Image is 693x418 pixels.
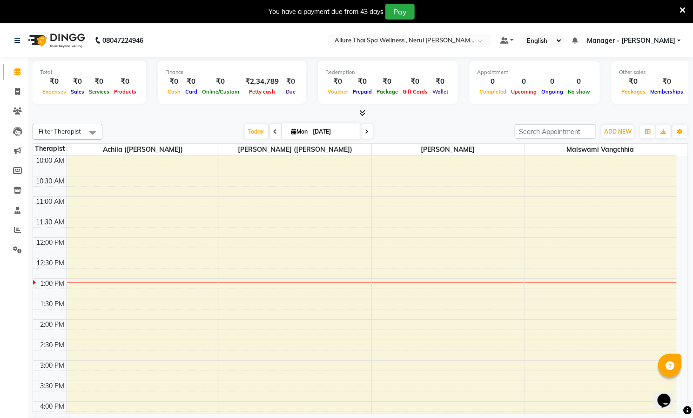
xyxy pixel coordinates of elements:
[112,88,139,95] span: Products
[200,88,242,95] span: Online/Custom
[430,76,451,87] div: ₹0
[39,320,67,330] div: 2:00 PM
[183,88,200,95] span: Card
[619,76,648,87] div: ₹0
[219,144,371,155] span: [PERSON_NAME] ([PERSON_NAME])
[35,258,67,268] div: 12:30 PM
[39,279,67,289] div: 1:00 PM
[34,156,67,166] div: 10:00 AM
[372,144,524,155] span: [PERSON_NAME]
[400,88,430,95] span: Gift Cards
[34,217,67,227] div: 11:30 AM
[34,197,67,207] div: 11:00 AM
[165,68,299,76] div: Finance
[35,238,67,248] div: 12:00 PM
[39,128,81,135] span: Filter Therapist
[374,88,400,95] span: Package
[374,76,400,87] div: ₹0
[325,68,451,76] div: Redemption
[477,76,509,87] div: 0
[24,27,87,54] img: logo
[68,88,87,95] span: Sales
[87,88,112,95] span: Services
[648,76,686,87] div: ₹0
[477,88,509,95] span: Completed
[385,4,415,20] button: Pay
[34,176,67,186] div: 10:30 AM
[39,361,67,371] div: 3:00 PM
[87,76,112,87] div: ₹0
[539,88,565,95] span: Ongoing
[509,88,539,95] span: Upcoming
[602,125,634,138] button: ADD NEW
[269,7,384,17] div: You have a payment due from 43 days
[565,88,592,95] span: No show
[39,402,67,411] div: 4:00 PM
[654,381,684,409] iframe: chat widget
[648,88,686,95] span: Memberships
[245,124,268,139] span: Today
[350,88,374,95] span: Prepaid
[619,88,648,95] span: Packages
[112,76,139,87] div: ₹0
[67,144,219,155] span: Achila ([PERSON_NAME])
[477,68,592,76] div: Appointment
[40,88,68,95] span: Expenses
[39,381,67,391] div: 3:30 PM
[289,128,310,135] span: Mon
[325,88,350,95] span: Voucher
[40,76,68,87] div: ₹0
[325,76,350,87] div: ₹0
[283,76,299,87] div: ₹0
[515,124,596,139] input: Search Appointment
[68,76,87,87] div: ₹0
[509,76,539,87] div: 0
[350,76,374,87] div: ₹0
[39,299,67,309] div: 1:30 PM
[400,76,430,87] div: ₹0
[183,76,200,87] div: ₹0
[283,88,298,95] span: Due
[565,76,592,87] div: 0
[165,88,183,95] span: Cash
[39,340,67,350] div: 2:30 PM
[247,88,277,95] span: Petty cash
[40,68,139,76] div: Total
[525,144,677,155] span: malswami vangchhia
[310,125,357,139] input: 2025-09-01
[33,144,67,154] div: Therapist
[539,76,565,87] div: 0
[604,128,632,135] span: ADD NEW
[430,88,451,95] span: Wallet
[102,27,143,54] b: 08047224946
[200,76,242,87] div: ₹0
[587,36,675,46] span: Manager - [PERSON_NAME]
[165,76,183,87] div: ₹0
[242,76,283,87] div: ₹2,34,789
